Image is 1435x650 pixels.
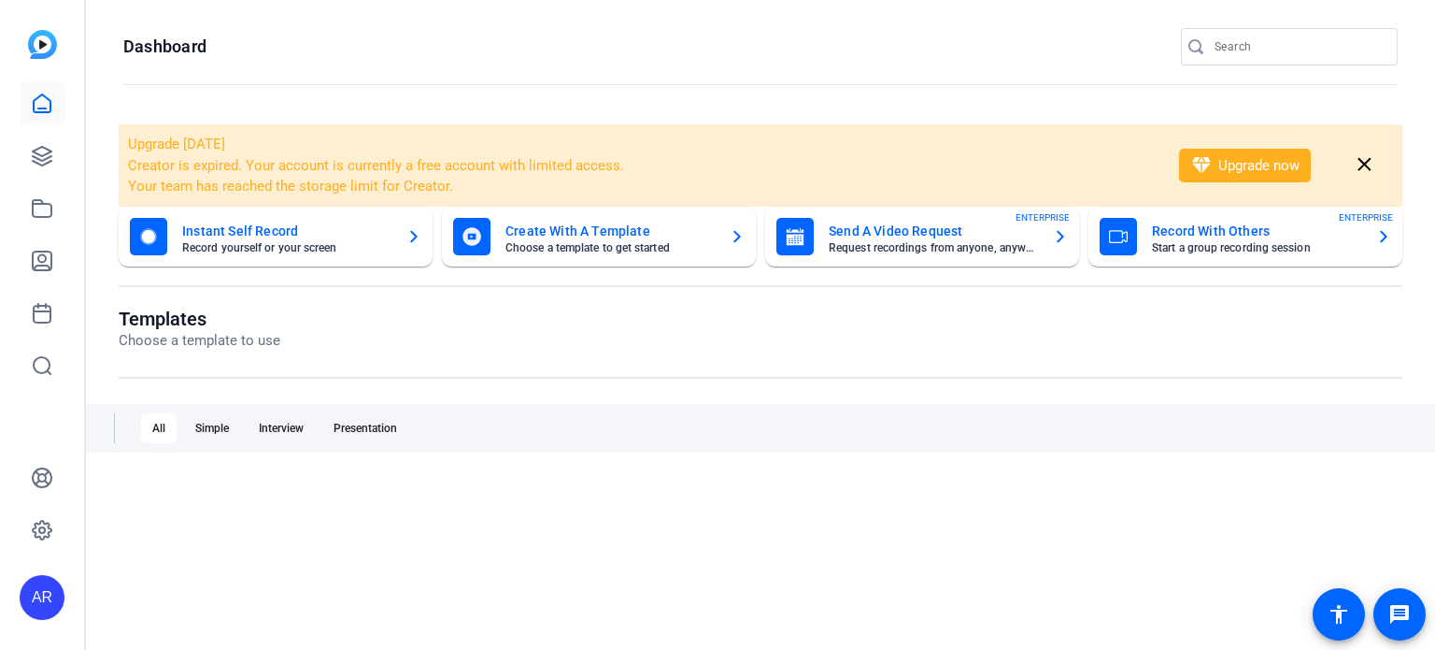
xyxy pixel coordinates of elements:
mat-card-subtitle: Record yourself or your screen [182,242,391,253]
h1: Templates [119,308,280,330]
p: Choose a template to use [119,330,280,352]
span: ENTERPRISE [1016,210,1070,224]
span: Upgrade [DATE] [128,136,225,152]
mat-icon: accessibility [1328,603,1350,626]
button: Upgrade now [1179,149,1311,182]
mat-card-title: Send A Video Request [829,220,1038,242]
button: Record With OthersStart a group recording sessionENTERPRISE [1088,207,1402,267]
span: ENTERPRISE [1339,210,1393,224]
mat-card-subtitle: Request recordings from anyone, anywhere [829,242,1038,253]
li: Your team has reached the storage limit for Creator. [128,176,1155,197]
mat-card-subtitle: Start a group recording session [1152,242,1361,253]
mat-card-title: Create With A Template [505,220,715,242]
div: Simple [184,413,240,443]
mat-card-title: Instant Self Record [182,220,391,242]
div: Presentation [322,413,408,443]
mat-icon: diamond [1190,154,1213,177]
button: Send A Video RequestRequest recordings from anyone, anywhereENTERPRISE [765,207,1079,267]
button: Create With A TemplateChoose a template to get started [442,207,756,267]
mat-card-subtitle: Choose a template to get started [505,242,715,253]
div: Interview [248,413,315,443]
mat-card-title: Record With Others [1152,220,1361,242]
div: AR [20,575,64,620]
h1: Dashboard [123,36,206,58]
div: All [141,413,177,443]
mat-icon: message [1388,603,1411,626]
li: Creator is expired. Your account is currently a free account with limited access. [128,155,1155,177]
button: Instant Self RecordRecord yourself or your screen [119,207,433,267]
input: Search [1215,36,1383,58]
img: blue-gradient.svg [28,30,57,59]
mat-icon: close [1353,153,1376,177]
